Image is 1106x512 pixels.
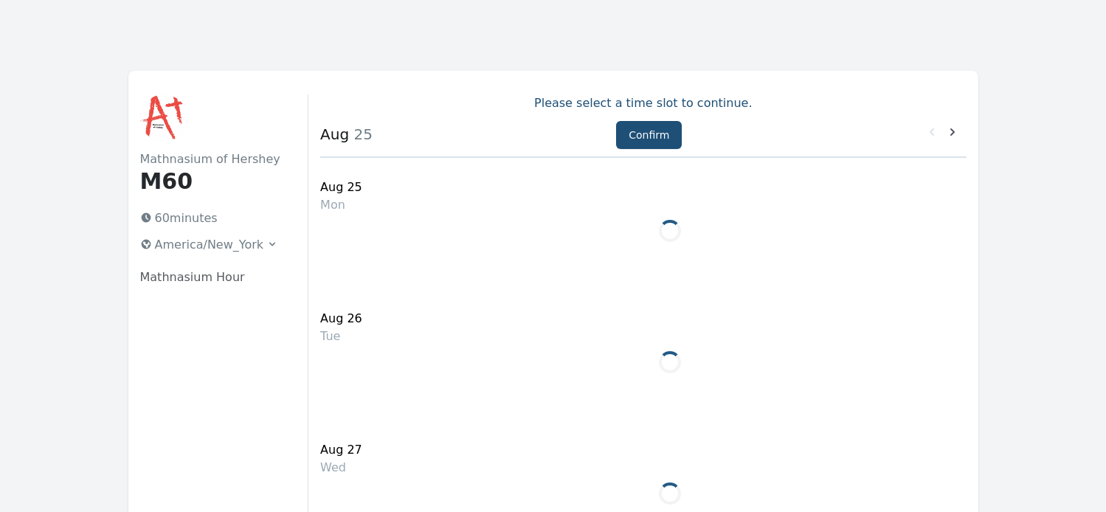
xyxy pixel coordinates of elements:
button: America/New_York [134,233,285,257]
img: Mathnasium of Hershey [140,94,187,142]
span: 25 [349,125,373,143]
button: Confirm [616,121,682,149]
p: 60 minutes [134,207,285,230]
div: Aug 25 [320,179,362,196]
h1: M60 [140,168,285,195]
div: Wed [320,459,362,477]
h2: Mathnasium of Hershey [140,151,285,168]
p: Please select a time slot to continue. [320,94,966,112]
div: Tue [320,328,362,345]
div: Aug 27 [320,441,362,459]
div: Aug 26 [320,310,362,328]
strong: Aug [320,125,349,143]
p: Mathnasium Hour [140,269,285,286]
div: Mon [320,196,362,214]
